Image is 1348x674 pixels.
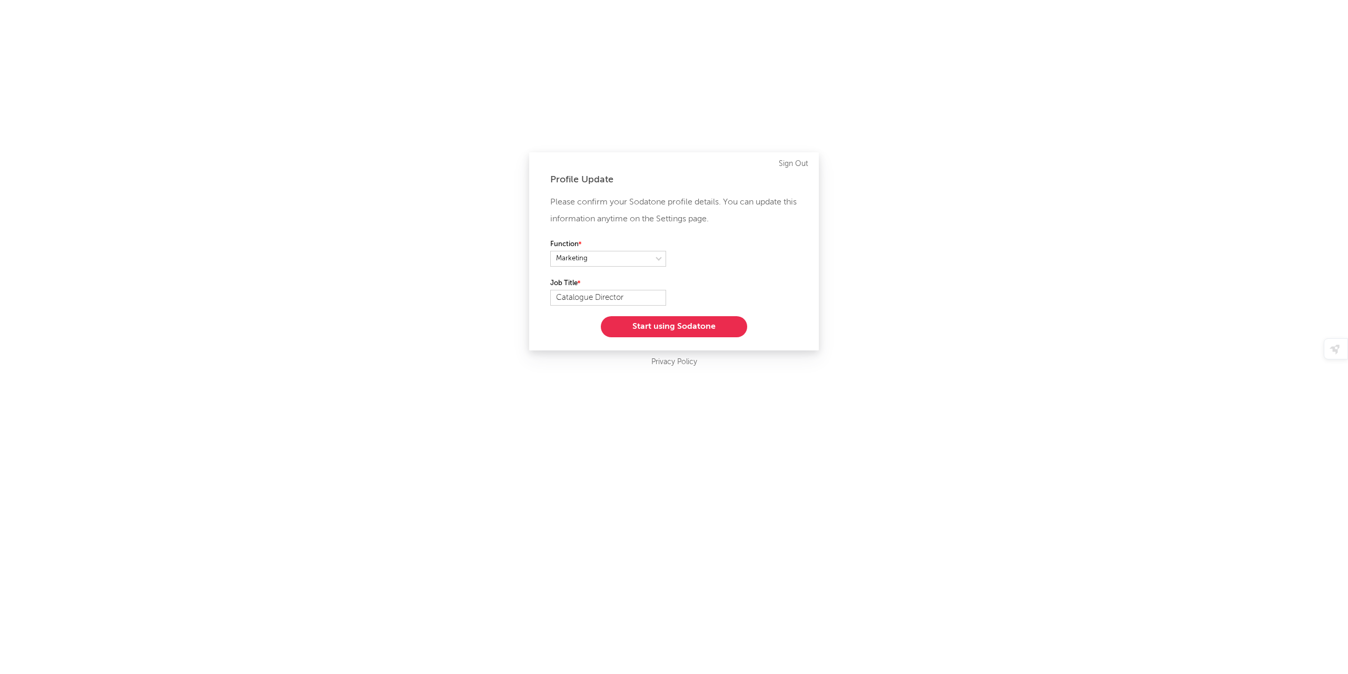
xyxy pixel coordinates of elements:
[651,356,697,369] a: Privacy Policy
[779,158,808,170] a: Sign Out
[550,238,666,251] label: Function
[550,173,798,186] div: Profile Update
[550,194,798,228] p: Please confirm your Sodatone profile details. You can update this information anytime on the Sett...
[550,277,666,290] label: Job Title
[601,316,747,337] button: Start using Sodatone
